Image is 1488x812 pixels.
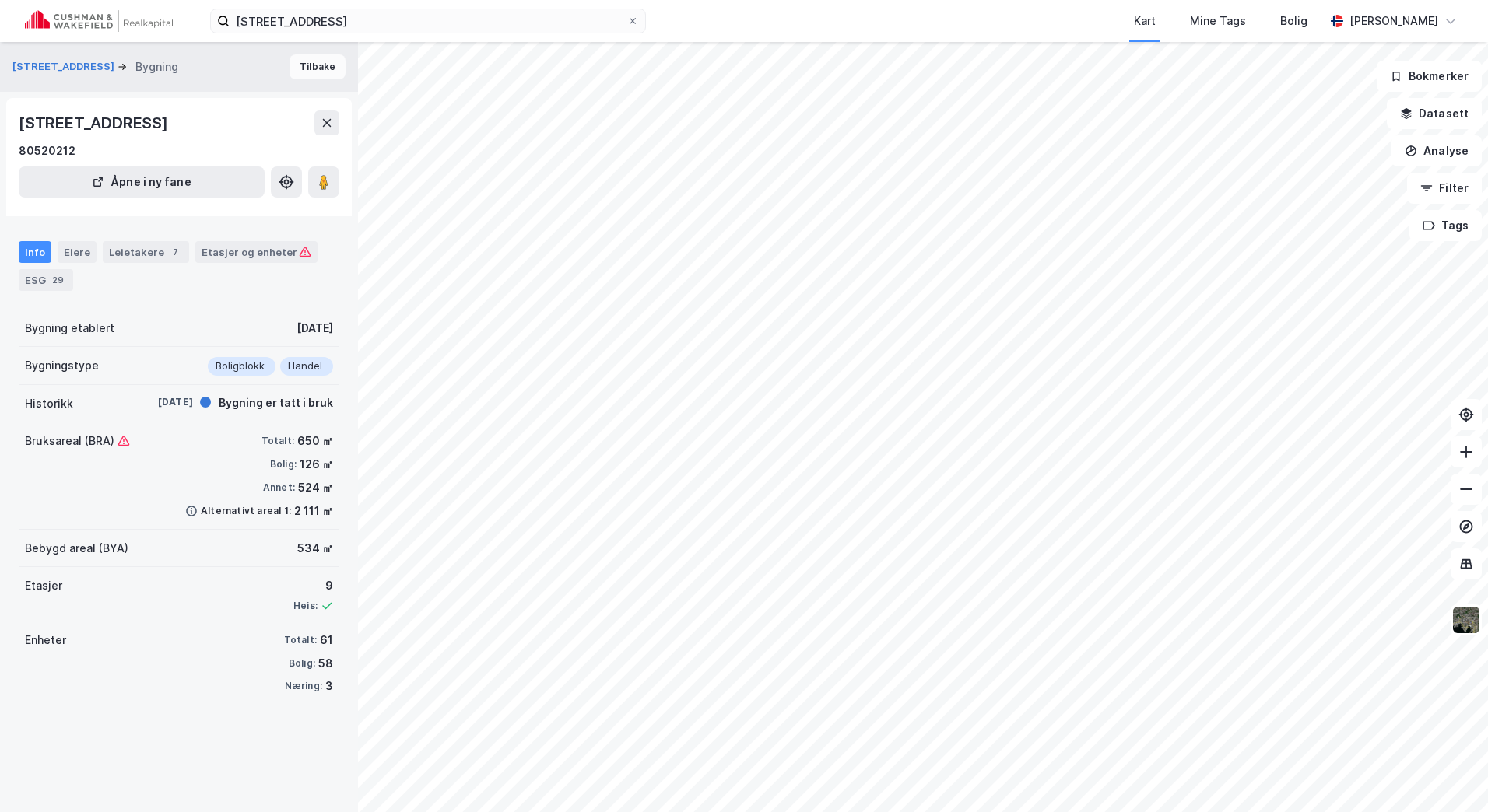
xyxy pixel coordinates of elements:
div: 7 [167,244,183,260]
div: 61 [320,631,333,649]
button: Datasett [1387,98,1482,129]
div: Annet: [263,481,295,494]
div: Etasjer [25,576,62,595]
div: 80520212 [19,142,75,160]
button: Åpne i ny fane [19,166,265,198]
button: Bokmerker [1377,61,1482,92]
div: [STREET_ADDRESS] [19,110,171,135]
div: [DATE] [131,395,193,409]
div: Bebygd areal (BYA) [25,539,128,558]
div: Alternativt areal 1: [201,505,291,517]
div: Bruksareal (BRA) [25,432,130,450]
img: 9k= [1451,605,1481,635]
div: Totalt: [284,634,317,646]
div: Næring: [285,680,322,692]
img: cushman-wakefield-realkapital-logo.202ea83816669bd177139c58696a8fa1.svg [25,10,173,32]
div: Kontrollprogram for chat [1410,737,1488,812]
iframe: Chat Widget [1410,737,1488,812]
div: 3 [325,677,333,695]
div: 650 ㎡ [297,432,333,450]
button: Filter [1407,173,1482,204]
button: Tags [1409,210,1482,241]
button: Analyse [1391,135,1482,166]
div: [DATE] [297,319,333,338]
div: 58 [318,654,333,673]
div: Bygning etablert [25,319,114,338]
div: 9 [293,576,333,595]
div: Enheter [25,631,66,649]
div: ESG [19,269,73,291]
div: Info [19,241,51,263]
button: Tilbake [290,54,346,79]
div: 534 ㎡ [297,539,333,558]
div: 29 [49,272,67,288]
input: Søk på adresse, matrikkel, gårdeiere, leietakere eller personer [230,9,626,33]
div: Etasjer og enheter [202,245,311,259]
div: [PERSON_NAME] [1349,12,1438,30]
div: Leietakere [103,241,189,263]
div: Bolig [1280,12,1307,30]
div: Bygning er tatt i bruk [219,394,333,412]
div: 524 ㎡ [298,478,333,497]
div: Kart [1134,12,1156,30]
div: 2 111 ㎡ [294,502,333,520]
div: Totalt: [261,435,294,447]
div: Mine Tags [1190,12,1246,30]
div: Bygningstype [25,356,99,375]
div: Historikk [25,394,73,413]
div: Bolig: [270,458,297,471]
button: [STREET_ADDRESS] [12,59,118,75]
div: Heis: [293,600,318,612]
div: Eiere [58,241,97,263]
div: 126 ㎡ [300,455,333,474]
div: Bolig: [289,657,315,670]
div: Bygning [135,58,178,76]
